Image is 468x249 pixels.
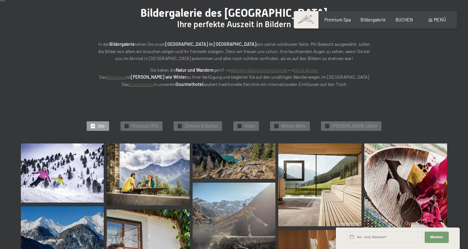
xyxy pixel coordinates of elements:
span: ✓ [125,124,128,128]
strong: [GEOGRAPHIC_DATA] in [GEOGRAPHIC_DATA] [165,41,256,47]
span: ✓ [238,124,241,128]
span: Bildergalerie des [GEOGRAPHIC_DATA] [140,6,328,19]
p: Sie lieben die gern? --> ---> Das ist zu Ihrer Verfügung und begleitet Sie auf den unzähligen Wan... [95,67,373,88]
span: Ihre perfekte Auszeit in Bildern [177,20,291,29]
span: [PERSON_NAME] Aktiv [332,123,377,129]
span: Menü [434,17,446,22]
span: Alle [98,123,105,129]
span: ✓ [179,124,181,128]
span: Winter Aktiv [281,123,305,129]
img: Bildergalerie [21,143,104,203]
span: Weiter [430,235,443,240]
a: Wandern&AktivitätenSommer [230,67,287,73]
span: 1 [335,235,336,240]
span: Einwilligung Marketing* [173,139,225,146]
a: Ski & Winter [294,67,318,73]
a: BUCHEN [396,17,413,22]
span: ✓ [275,124,278,128]
span: Schnellanfrage [336,221,360,225]
a: Bildergalerie [360,17,386,22]
a: Aktivteam [107,74,126,80]
img: Bildergalerie [193,183,275,249]
span: Hotel [244,123,255,129]
a: Küchenteam [129,82,154,87]
img: Bildergalerie [107,143,189,206]
span: ✓ [326,124,328,128]
img: Wellnesshotels - Sauna - Entspannung - Ahrntal [278,143,361,226]
strong: Gourmethotel [175,82,203,87]
span: ✓ [92,124,94,128]
strong: Natur und Wandern [176,67,213,73]
span: Zimmer & Suiten [185,123,218,129]
a: Premium Spa [324,17,351,22]
img: Bildergalerie [193,143,275,179]
strong: Bildergalerie [109,41,135,47]
button: Weiter [425,232,449,243]
strong: [PERSON_NAME] wie Winter [131,74,187,80]
span: Premium SPA [132,123,158,129]
p: In der sehen Sie unser von seiner schönsten Seite. Mit Bedacht ausgewählt, sollen die Bilder von ... [95,41,373,62]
